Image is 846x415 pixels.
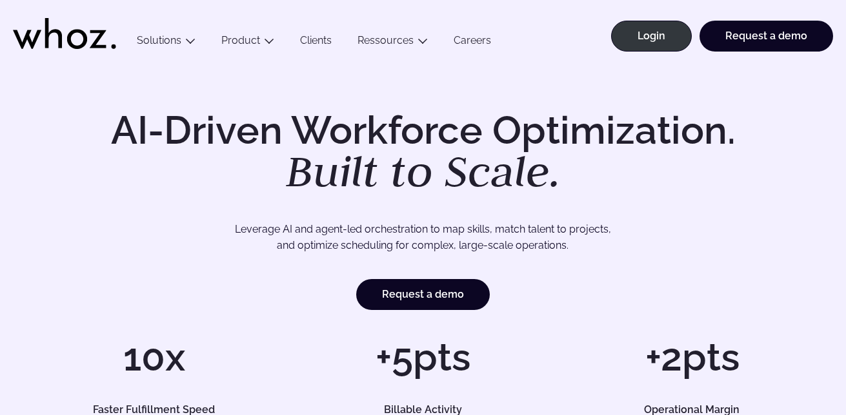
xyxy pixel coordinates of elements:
[295,338,551,376] h1: +5pts
[441,34,504,52] a: Careers
[208,34,287,52] button: Product
[124,34,208,52] button: Solutions
[345,34,441,52] button: Ressources
[39,405,269,415] h5: Faster Fulfillment Speed
[26,338,282,376] h1: 10x
[221,34,260,46] a: Product
[564,338,820,376] h1: +2pts
[287,34,345,52] a: Clients
[308,405,538,415] h5: Billable Activity
[93,111,754,193] h1: AI-Driven Workforce Optimization.
[356,279,490,310] a: Request a demo
[286,142,561,199] em: Built to Scale.
[577,405,807,415] h5: Operational Margin
[358,34,414,46] a: Ressources
[66,221,781,254] p: Leverage AI and agent-led orchestration to map skills, match talent to projects, and optimize sch...
[700,21,833,52] a: Request a demo
[611,21,692,52] a: Login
